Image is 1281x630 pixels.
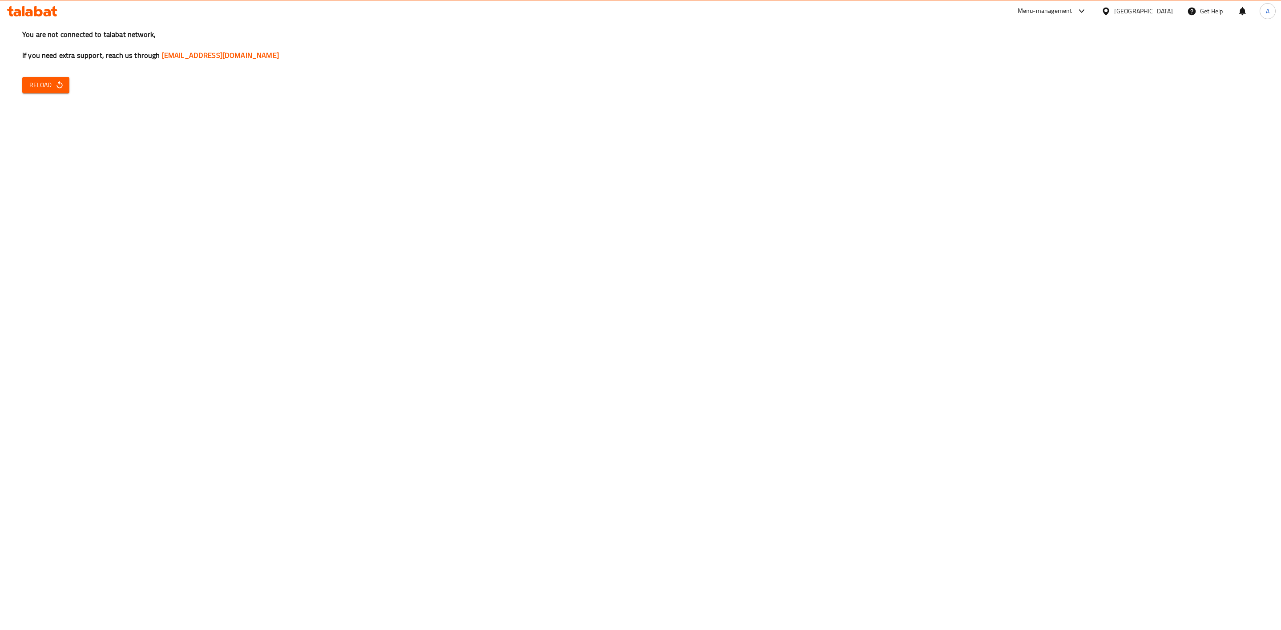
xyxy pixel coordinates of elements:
div: [GEOGRAPHIC_DATA] [1114,6,1173,16]
h3: You are not connected to talabat network, If you need extra support, reach us through [22,29,1259,60]
a: [EMAIL_ADDRESS][DOMAIN_NAME] [162,48,279,62]
div: Menu-management [1018,6,1072,16]
button: Reload [22,77,69,93]
span: Reload [29,80,62,91]
span: A [1266,6,1269,16]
